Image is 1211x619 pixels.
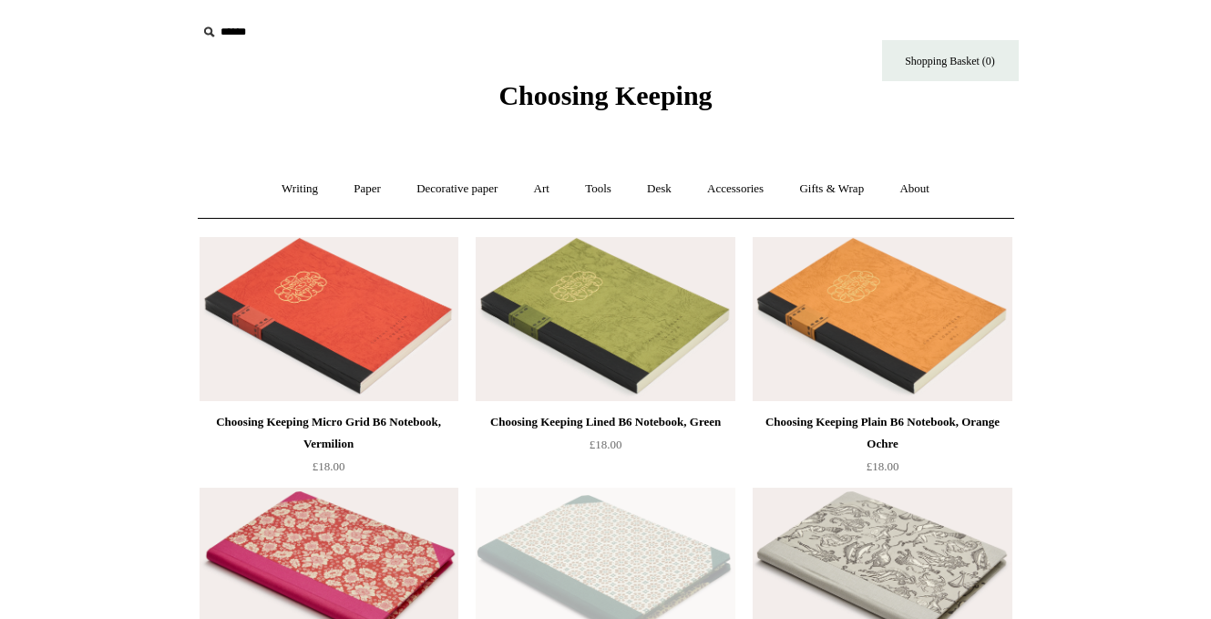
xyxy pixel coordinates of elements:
a: Paper [337,165,397,213]
a: Writing [265,165,334,213]
img: Choosing Keeping Plain B6 Notebook, Orange Ochre [753,237,1011,401]
a: Shopping Basket (0) [882,40,1019,81]
img: Choosing Keeping Micro Grid B6 Notebook, Vermilion [200,237,458,401]
a: Tools [569,165,628,213]
a: Choosing Keeping [498,95,712,108]
a: Gifts & Wrap [783,165,880,213]
a: Choosing Keeping Micro Grid B6 Notebook, Vermilion Choosing Keeping Micro Grid B6 Notebook, Vermi... [200,237,458,401]
div: Choosing Keeping Micro Grid B6 Notebook, Vermilion [204,411,454,455]
span: Choosing Keeping [498,80,712,110]
a: Art [518,165,566,213]
a: Choosing Keeping Lined B6 Notebook, Green Choosing Keeping Lined B6 Notebook, Green [476,237,734,401]
a: Desk [631,165,688,213]
a: Accessories [691,165,780,213]
div: Choosing Keeping Plain B6 Notebook, Orange Ochre [757,411,1007,455]
a: Decorative paper [400,165,514,213]
img: Choosing Keeping Lined B6 Notebook, Green [476,237,734,401]
div: Choosing Keeping Lined B6 Notebook, Green [480,411,730,433]
a: Choosing Keeping Micro Grid B6 Notebook, Vermilion £18.00 [200,411,458,486]
a: Choosing Keeping Plain B6 Notebook, Orange Ochre Choosing Keeping Plain B6 Notebook, Orange Ochre [753,237,1011,401]
a: Choosing Keeping Lined B6 Notebook, Green £18.00 [476,411,734,486]
span: £18.00 [313,459,345,473]
a: About [883,165,946,213]
span: £18.00 [590,438,622,451]
a: Choosing Keeping Plain B6 Notebook, Orange Ochre £18.00 [753,411,1011,486]
span: £18.00 [867,459,899,473]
